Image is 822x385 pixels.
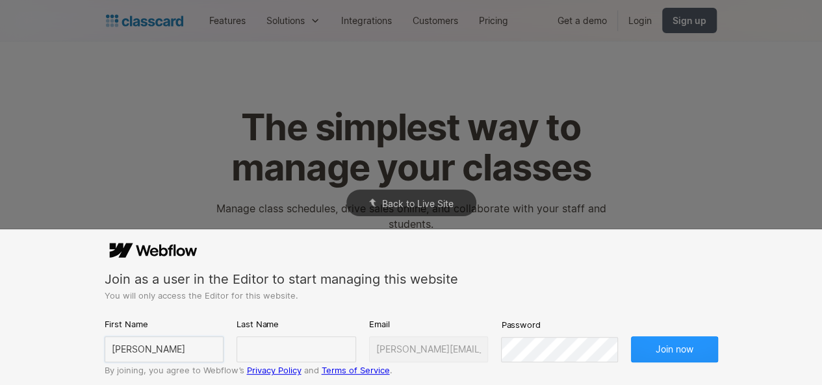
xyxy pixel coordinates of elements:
span: Back to Live Site [382,198,454,209]
span: Email [369,318,389,330]
span: Password [501,319,540,330]
div: Join as a user in the Editor to start managing this website [105,271,718,288]
div: By joining, you agree to Webflow’s and . [105,365,718,375]
span: Last Name [237,318,279,330]
a: Terms of Service [322,365,390,375]
a: Privacy Policy [247,365,302,375]
span: First Name [105,318,148,330]
button: Join now [631,336,718,362]
div: You will only access the Editor for this website. [105,290,718,301]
